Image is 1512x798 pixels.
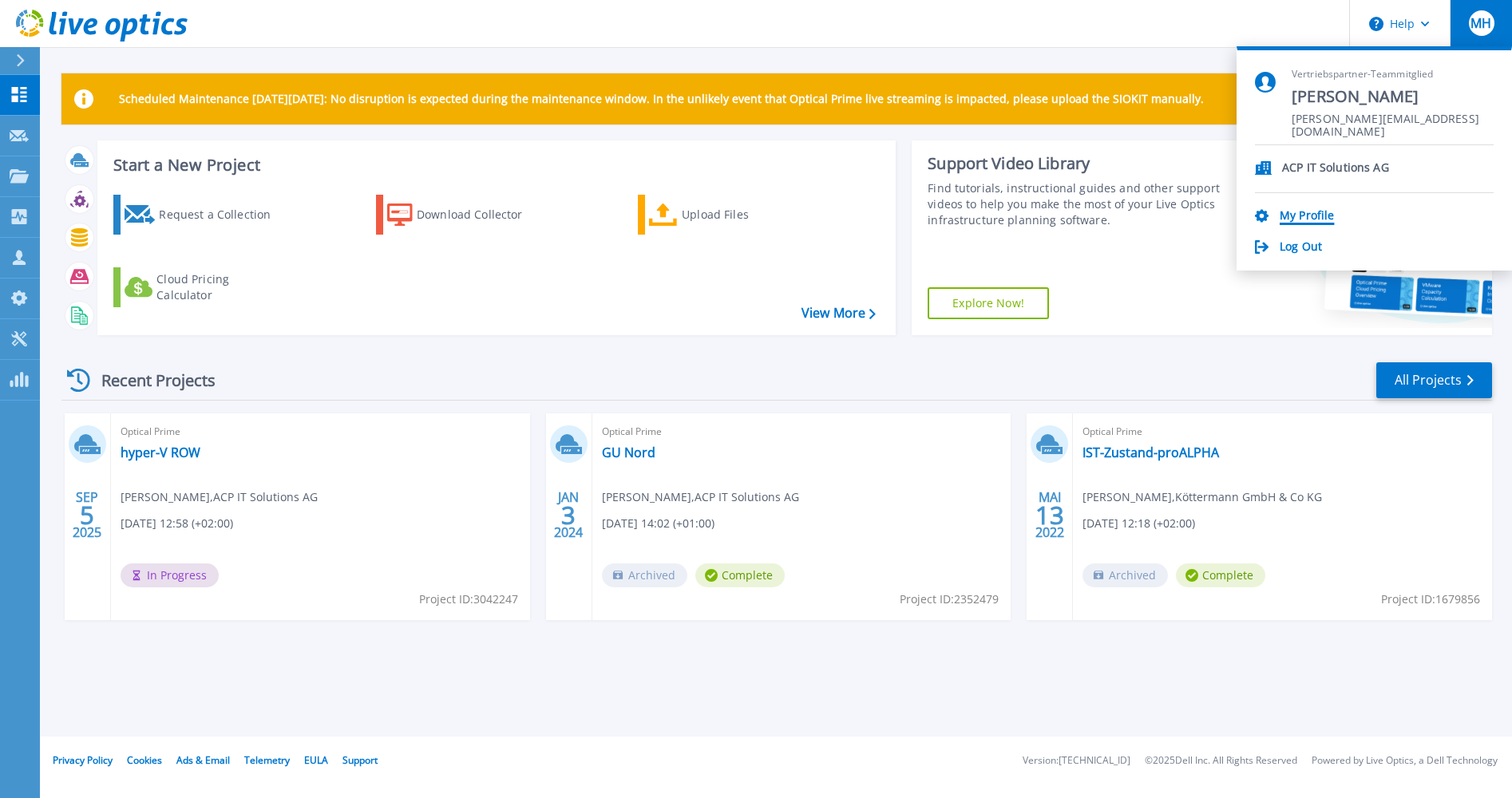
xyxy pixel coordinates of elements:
a: Privacy Policy [53,753,113,767]
span: Project ID: 3042247 [419,591,518,608]
li: © 2025 Dell Inc. All Rights Reserved [1145,756,1297,766]
li: Powered by Live Optics, a Dell Technology [1312,756,1498,766]
span: Archived [1083,563,1168,587]
a: Cookies [127,753,162,767]
span: [PERSON_NAME] , ACP IT Solutions AG [602,488,799,506]
span: In Progress [121,563,219,587]
span: Vertriebspartner-Teammitglied [1292,68,1494,81]
div: Find tutorials, instructional guides and other support videos to help you make the most of your L... [928,180,1223,228]
span: [PERSON_NAME] , ACP IT Solutions AG [121,488,318,506]
span: 13 [1035,508,1064,522]
a: Request a Collection [113,195,291,235]
a: Telemetry [244,753,290,767]
span: [DATE] 12:58 (+02:00) [121,515,233,532]
p: Scheduled Maintenance [DATE][DATE]: No disruption is expected during the maintenance window. In t... [119,93,1204,105]
span: [PERSON_NAME] , Köttermann GmbH & Co KG [1083,488,1322,506]
div: Download Collector [417,199,544,231]
a: GU Nord [602,444,655,460]
a: Explore Now! [928,287,1049,319]
span: [PERSON_NAME][EMAIL_ADDRESS][DOMAIN_NAME] [1292,113,1494,128]
div: Support Video Library [928,153,1223,174]
span: Optical Prime [602,423,1002,440]
p: ACP IT Solutions AG [1282,161,1389,176]
a: Support [342,753,378,767]
a: Log Out [1280,240,1322,255]
span: MH [1470,17,1491,30]
div: Request a Collection [159,199,287,231]
li: Version: [TECHNICAL_ID] [1023,756,1130,766]
a: Download Collector [376,195,554,235]
a: My Profile [1280,209,1334,224]
span: 5 [80,508,94,522]
span: [DATE] 12:18 (+02:00) [1083,515,1195,532]
div: MAI 2022 [1035,486,1065,544]
span: [DATE] 14:02 (+01:00) [602,515,714,532]
span: [PERSON_NAME] [1292,86,1494,108]
div: Recent Projects [61,361,237,400]
a: EULA [304,753,328,767]
a: View More [802,306,876,321]
div: SEP 2025 [72,486,102,544]
span: Archived [602,563,687,587]
a: All Projects [1376,362,1492,398]
span: Complete [695,563,785,587]
a: hyper-V ROW [121,444,200,460]
a: IST-Zustand-proALPHA [1083,444,1219,460]
span: Optical Prime [1083,423,1482,440]
h3: Start a New Project [113,156,875,174]
a: Cloud Pricing Calculator [113,267,291,307]
span: Project ID: 1679856 [1381,591,1480,608]
div: JAN 2024 [553,486,584,544]
span: Project ID: 2352479 [900,591,999,608]
span: 3 [561,508,576,522]
span: Optical Prime [121,423,520,440]
a: Upload Files [638,195,816,235]
div: Upload Files [682,199,809,231]
span: Complete [1176,563,1265,587]
a: Ads & Email [176,753,230,767]
div: Cloud Pricing Calculator [156,271,284,303]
